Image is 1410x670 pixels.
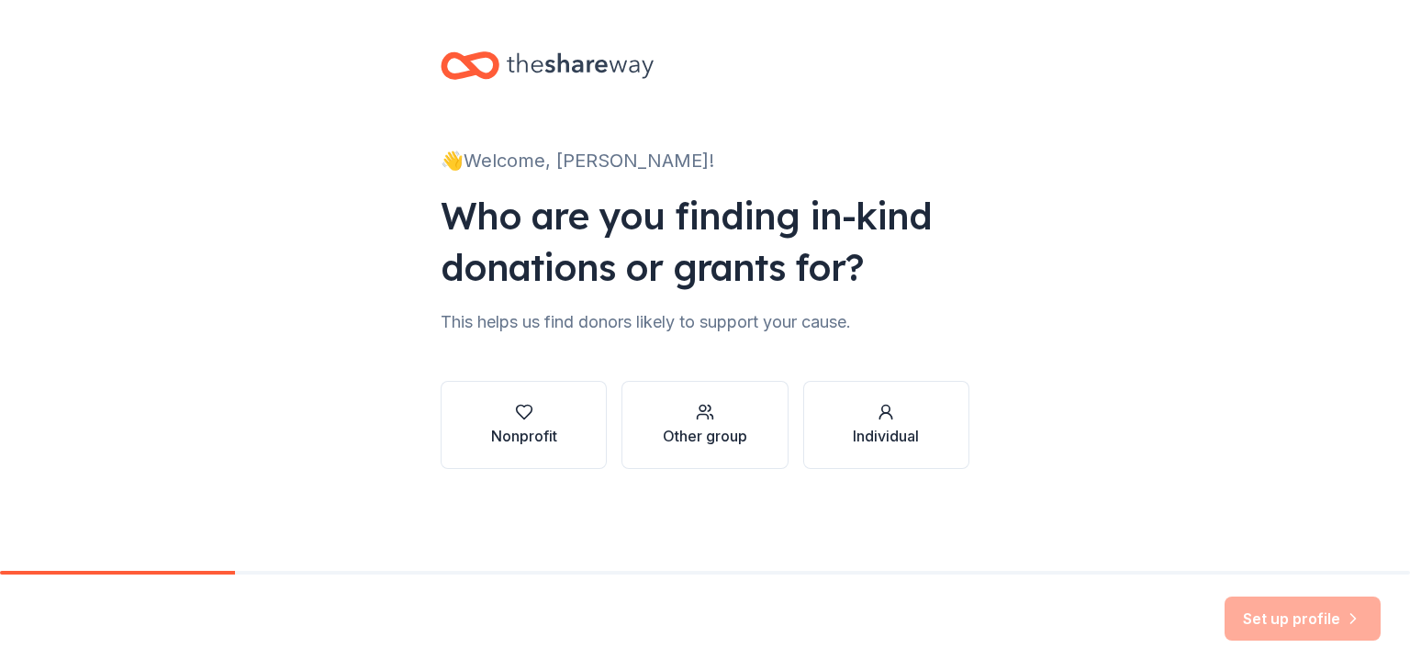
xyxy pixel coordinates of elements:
[853,425,919,447] div: Individual
[803,381,969,469] button: Individual
[491,425,557,447] div: Nonprofit
[663,425,747,447] div: Other group
[441,381,607,469] button: Nonprofit
[441,307,969,337] div: This helps us find donors likely to support your cause.
[441,146,969,175] div: 👋 Welcome, [PERSON_NAME]!
[441,190,969,293] div: Who are you finding in-kind donations or grants for?
[621,381,788,469] button: Other group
